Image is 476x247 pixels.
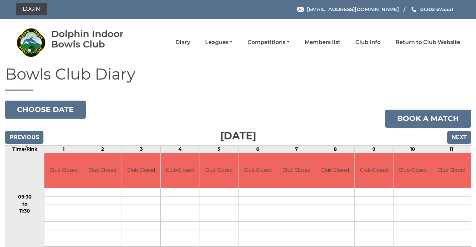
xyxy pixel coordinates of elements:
td: 4 [161,145,199,153]
img: Email [297,7,304,12]
td: 6 [238,145,277,153]
td: Club Closed [355,153,393,188]
td: Club Closed [393,153,432,188]
td: Club Closed [432,153,471,188]
div: Dolphin Indoor Bowls Club [51,29,143,49]
td: Time/Rink [5,145,44,153]
a: Competitions [248,39,289,46]
a: Book a match [385,110,471,128]
a: Club Info [355,39,380,46]
td: Club Closed [122,153,160,188]
a: Diary [175,39,190,46]
td: 10 [393,145,432,153]
td: Club Closed [83,153,122,188]
input: Previous [5,131,43,144]
td: Club Closed [277,153,316,188]
a: Email [EMAIL_ADDRESS][DOMAIN_NAME] [297,5,399,13]
td: Club Closed [239,153,277,188]
td: 7 [277,145,316,153]
td: Club Closed [316,153,354,188]
span: [EMAIL_ADDRESS][DOMAIN_NAME] [307,6,399,12]
td: 8 [316,145,354,153]
button: Choose date [5,101,86,119]
a: Login [16,3,47,15]
input: Next [447,131,471,144]
h1: Bowls Club Diary [5,66,471,91]
td: Club Closed [44,153,83,188]
a: Leagues [205,39,232,46]
td: 5 [199,145,238,153]
td: Club Closed [161,153,199,188]
td: Club Closed [199,153,238,188]
td: 11 [432,145,471,153]
td: 2 [83,145,122,153]
td: 3 [122,145,161,153]
td: 1 [44,145,83,153]
td: 9 [354,145,393,153]
a: Phone us 01202 675551 [411,5,453,13]
img: Phone us [412,7,416,12]
span: 01202 675551 [420,6,453,12]
a: Members list [305,39,340,46]
img: Dolphin Indoor Bowls Club [16,27,46,57]
a: Return to Club Website [395,39,460,46]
